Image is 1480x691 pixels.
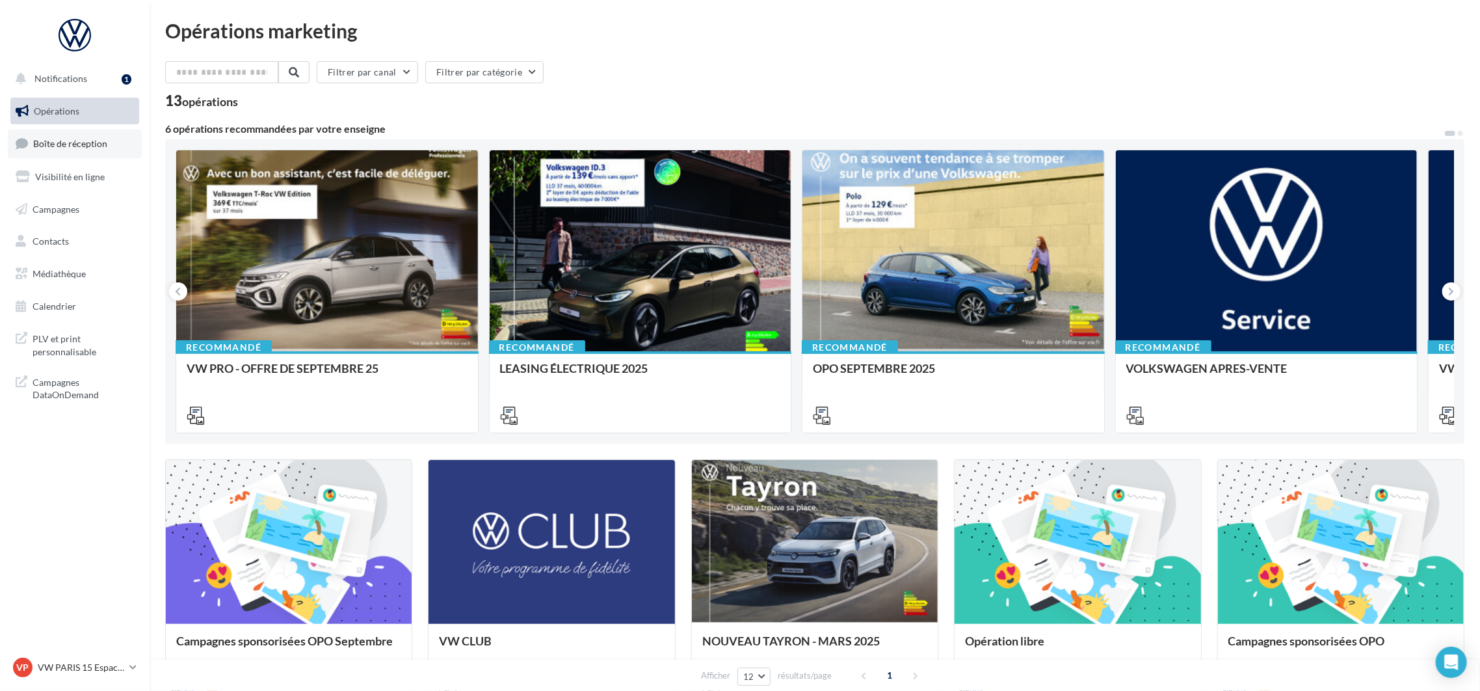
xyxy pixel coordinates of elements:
div: VW CLUB [439,634,664,660]
div: VOLKSWAGEN APRES-VENTE [1126,362,1407,388]
a: Campagnes [8,196,142,223]
button: Filtrer par catégorie [425,61,544,83]
div: 13 [165,94,238,108]
div: Recommandé [802,340,898,355]
span: Visibilité en ligne [35,171,105,182]
span: Contacts [33,236,69,247]
div: 6 opérations recommandées par votre enseigne [165,124,1444,134]
button: Notifications 1 [8,65,137,92]
span: Campagnes DataOnDemand [33,373,134,401]
a: Visibilité en ligne [8,163,142,191]
div: Recommandé [489,340,585,355]
div: opérations [182,96,238,107]
button: Filtrer par canal [317,61,418,83]
a: Contacts [8,228,142,255]
a: Boîte de réception [8,129,142,157]
a: Médiathèque [8,260,142,288]
span: Boîte de réception [33,138,107,149]
span: Notifications [34,73,87,84]
div: Campagnes sponsorisées OPO Septembre [176,634,401,660]
div: Opération libre [965,634,1190,660]
span: Campagnes [33,203,79,214]
span: résultats/page [778,670,832,682]
a: Opérations [8,98,142,125]
div: OPO SEPTEMBRE 2025 [813,362,1094,388]
div: Recommandé [1115,340,1211,355]
div: VW PRO - OFFRE DE SEPTEMBRE 25 [187,362,468,388]
button: 12 [737,668,771,686]
div: LEASING ÉLECTRIQUE 2025 [500,362,781,388]
span: 1 [880,665,901,686]
div: Campagnes sponsorisées OPO [1228,634,1453,660]
p: VW PARIS 15 Espace Suffren [38,661,124,674]
span: Opérations [34,105,79,116]
span: VP [17,661,29,674]
a: PLV et print personnalisable [8,325,142,363]
div: NOUVEAU TAYRON - MARS 2025 [702,634,927,660]
a: VP VW PARIS 15 Espace Suffren [10,655,139,680]
span: Calendrier [33,301,76,312]
span: Médiathèque [33,268,86,279]
div: 1 [122,74,131,85]
span: PLV et print personnalisable [33,330,134,358]
span: 12 [743,671,754,682]
div: Opérations marketing [165,21,1464,40]
span: Afficher [701,670,730,682]
div: Open Intercom Messenger [1436,647,1467,678]
div: Recommandé [176,340,272,355]
a: Calendrier [8,293,142,320]
a: Campagnes DataOnDemand [8,368,142,407]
